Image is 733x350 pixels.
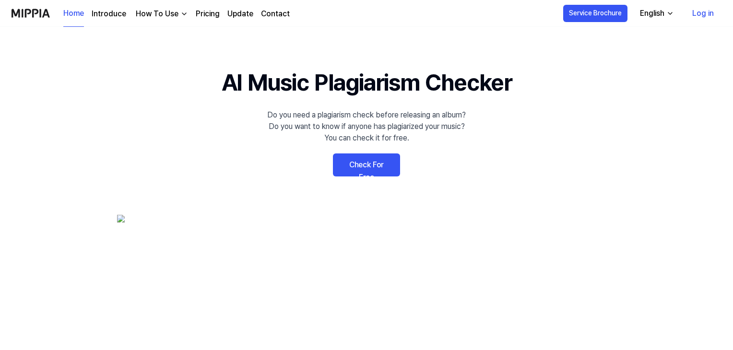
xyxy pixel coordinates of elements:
div: Do you need a plagiarism check before releasing an album? Do you want to know if anyone has plagi... [267,109,466,144]
a: Pricing [196,8,220,20]
button: How To Use [134,8,188,20]
a: Update [227,8,253,20]
a: Home [63,0,84,27]
button: English [632,4,680,23]
a: Contact [261,8,290,20]
div: How To Use [134,8,180,20]
a: Check For Free [333,153,400,176]
a: Introduce [92,8,126,20]
img: down [180,10,188,18]
h1: AI Music Plagiarism Checker [222,65,512,100]
div: English [638,8,666,19]
button: Service Brochure [563,5,627,22]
